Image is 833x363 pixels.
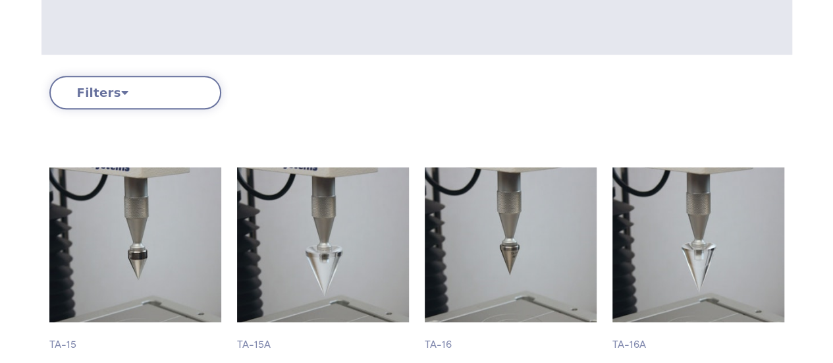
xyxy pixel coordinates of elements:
button: Filters [49,76,221,109]
p: TA-16 [425,322,597,352]
p: TA-15A [237,322,409,352]
p: TA-15 [49,322,221,352]
img: cone_ta-16_40-degree_2.jpg [425,167,597,322]
img: cone_ta-15a_45-degree_2.jpg [237,167,409,322]
img: cone_ta-15_45-degree_2.jpg [49,167,221,322]
p: TA-16A [612,322,784,352]
img: cone_ta-16a_40-degree_2.jpg [612,167,784,322]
